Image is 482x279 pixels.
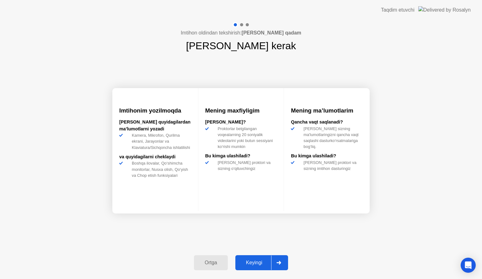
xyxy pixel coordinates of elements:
div: Bu kimga ulashiladi? [291,153,363,160]
div: Bu kimga ulashiladi? [205,153,277,160]
div: [PERSON_NAME] proktori va sizning imtihon dasturingiz [301,160,363,171]
div: [PERSON_NAME]? [205,119,277,126]
div: Proktorlar belgilangan voqealarning 20 soniyalik videolarini yoki butun sessiyani ko‘rishi mumkin [215,126,277,150]
img: Delivered by Rosalyn [418,6,471,13]
div: Kamera, Mikrofon, Qurilma ekrani, Jarayonlar va Klaviatura/Sichqoncha ishlatilishi [129,132,191,150]
div: Boshqa ilovalar, Qo‘shimcha monitorlar, Nusxa olish, Qo‘yish va Chop etish funksiyalari [129,160,191,178]
h1: [PERSON_NAME] kerak [186,38,296,53]
div: va quyidagilarni cheklaydi [119,154,191,161]
h3: Imtihonim yozilmoqda [119,106,191,115]
div: Open Intercom Messenger [461,258,476,273]
h3: Mening ma’lumotlarim [291,106,363,115]
div: [PERSON_NAME] proktori va sizning o‘qituvchingiz [215,160,277,171]
h4: Imtihon oldindan tekshirish: [181,29,301,37]
div: Taqdim etuvchi [381,6,415,14]
div: Ortga [196,260,226,266]
b: [PERSON_NAME] qadam [242,30,301,35]
button: Keyingi [235,255,288,270]
div: [PERSON_NAME] sizning ma'lumotlaringizni qancha vaqt saqlashi dasturko‘rsatmalariga bog‘liq. [301,126,363,150]
div: [PERSON_NAME] quyidagilardan ma’lumotlarni yozadi [119,119,191,132]
h3: Mening maxfiyligim [205,106,277,115]
div: Qancha vaqt saqlanadi? [291,119,363,126]
div: Keyingi [237,260,271,266]
button: Ortga [194,255,228,270]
